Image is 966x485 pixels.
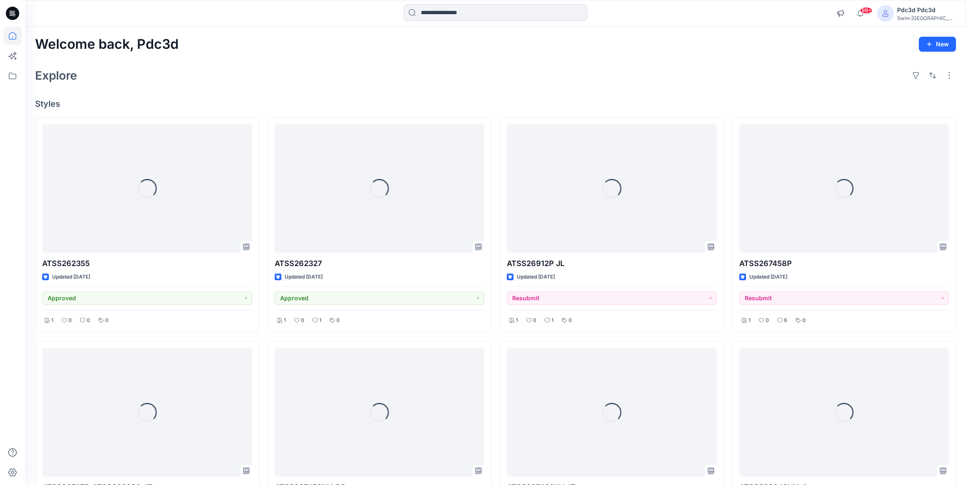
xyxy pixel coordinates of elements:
p: 0 [301,316,304,325]
p: ATSS262327 [275,258,485,269]
p: 1 [749,316,751,325]
p: 0 [336,316,340,325]
div: Swim [GEOGRAPHIC_DATA] [897,15,956,21]
p: Updated [DATE] [749,273,787,281]
p: 0 [569,316,572,325]
p: 1 [516,316,518,325]
p: 6 [784,316,787,325]
p: 0 [68,316,72,325]
button: New [919,37,956,52]
p: ATSS26912P JL [507,258,717,269]
p: ATSS262355 [42,258,252,269]
p: Updated [DATE] [517,273,555,281]
p: 0 [766,316,769,325]
p: 1 [51,316,53,325]
p: 1 [284,316,286,325]
svg: avatar [882,10,889,17]
h2: Welcome back, Pdc3d [35,37,179,52]
p: ATSS267458P [739,258,949,269]
div: Pdc3d Pdc3d [897,5,956,15]
p: 1 [319,316,321,325]
p: Updated [DATE] [52,273,90,281]
p: 0 [802,316,806,325]
p: 0 [87,316,90,325]
p: 0 [533,316,536,325]
p: Updated [DATE] [285,273,323,281]
h2: Explore [35,69,77,82]
span: 99+ [860,7,872,14]
p: 0 [105,316,109,325]
h4: Styles [35,99,956,109]
p: 1 [551,316,554,325]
